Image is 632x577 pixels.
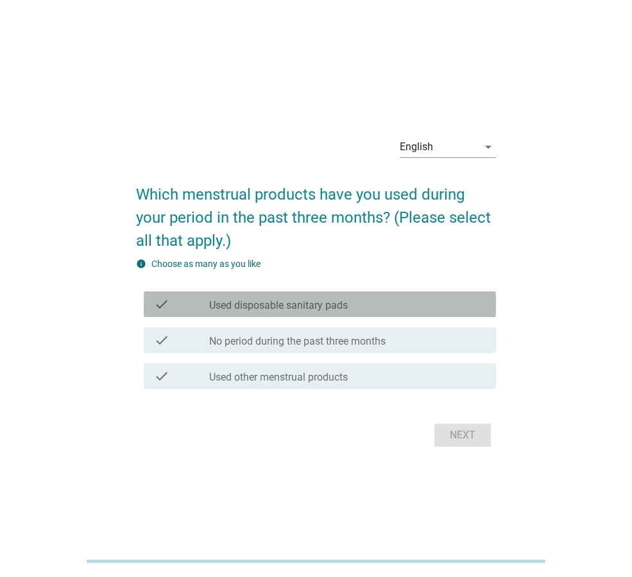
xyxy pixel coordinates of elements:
[209,371,348,384] label: Used other menstrual products
[154,297,169,312] i: check
[154,368,169,384] i: check
[154,332,169,348] i: check
[400,141,433,153] div: English
[481,139,496,155] i: arrow_drop_down
[136,170,496,252] h2: Which menstrual products have you used during your period in the past three months? (Please selec...
[209,299,348,312] label: Used disposable sanitary pads
[151,259,260,269] label: Choose as many as you like
[209,335,386,348] label: No period during the past three months
[136,259,146,269] i: info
